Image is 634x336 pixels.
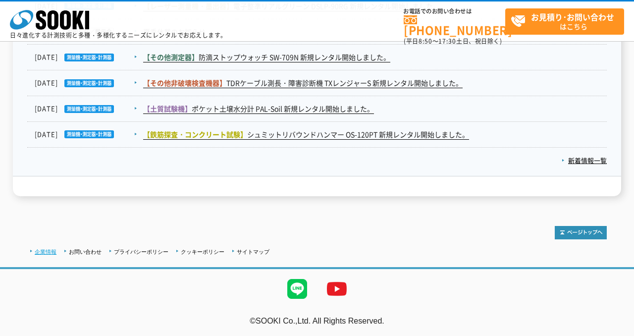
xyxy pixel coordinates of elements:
[35,104,142,114] dt: [DATE]
[35,249,56,255] a: 企業情報
[596,327,634,336] a: テストMail
[143,78,463,88] a: 【その他非破壊検査機器】TDRケーブル測長・障害診断機 TXレンジャーS 新規レンタル開始しました。
[143,104,192,113] span: 【土質試験機】
[58,54,114,61] img: 測量機・測定器・計測器
[69,249,102,255] a: お問い合わせ
[10,32,227,38] p: 日々進化する計測技術と多種・多様化するニーズにレンタルでお応えします。
[114,249,168,255] a: プライバシーポリシー
[404,8,505,14] span: お電話でのお問い合わせは
[58,79,114,87] img: 測量機・測定器・計測器
[35,129,142,140] dt: [DATE]
[35,52,142,62] dt: [DATE]
[505,8,624,35] a: お見積り･お問い合わせはこちら
[419,37,432,46] span: 8:50
[317,269,357,309] img: YouTube
[143,52,199,62] span: 【その他測定器】
[237,249,269,255] a: サイトマップ
[404,37,502,46] span: (平日 ～ 土日、祝日除く)
[438,37,456,46] span: 17:30
[404,15,505,36] a: [PHONE_NUMBER]
[143,104,374,114] a: 【土質試験機】ポケット土壌水分計 PAL-Soil 新規レンタル開始しました。
[58,130,114,138] img: 測量機・測定器・計測器
[143,52,390,62] a: 【その他測定器】防滴ストップウォッチ SW-709N 新規レンタル開始しました。
[511,9,624,34] span: はこちら
[58,105,114,113] img: 測量機・測定器・計測器
[277,269,317,309] img: LINE
[181,249,224,255] a: クッキーポリシー
[555,226,607,239] img: トップページへ
[35,78,142,88] dt: [DATE]
[143,129,247,139] span: 【鉄筋探査・コンクリート試験】
[562,156,607,165] a: 新着情報一覧
[143,78,226,88] span: 【その他非破壊検査機器】
[143,129,469,140] a: 【鉄筋探査・コンクリート試験】シュミットリバウンドハンマー OS-120PT 新規レンタル開始しました。
[531,11,614,23] strong: お見積り･お問い合わせ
